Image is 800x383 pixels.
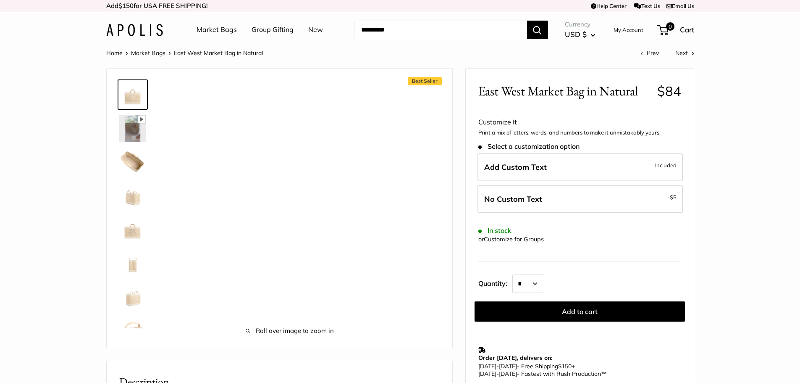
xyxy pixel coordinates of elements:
[174,49,263,57] span: East West Market Bag in Natural
[478,272,512,293] label: Quantity:
[118,315,148,345] a: East West Market Bag in Natural
[527,21,548,39] button: Search
[499,370,517,378] span: [DATE]
[118,214,148,244] a: East West Market Bag in Natural
[565,30,587,39] span: USD $
[252,24,294,36] a: Group Gifting
[174,325,406,337] span: Roll over image to zoom in
[478,116,681,129] div: Customize It
[308,24,323,36] a: New
[119,317,146,343] img: East West Market Bag in Natural
[655,160,677,170] span: Included
[131,49,165,57] a: Market Bags
[675,49,694,57] a: Next
[558,362,572,370] span: $150
[119,216,146,243] img: East West Market Bag in Natural
[496,370,499,378] span: -
[478,234,544,245] div: or
[478,143,580,151] span: Select a customization option
[484,235,544,243] a: Customize for Groups
[118,2,134,10] span: $150
[106,49,123,57] a: Home
[478,129,681,137] p: Print a mix of letters, words, and numbers to make it unmistakably yours.
[119,249,146,276] img: East West Market Bag in Natural
[565,28,595,41] button: USD $
[119,182,146,209] img: East West Market Bag in Natural
[478,362,496,370] span: [DATE]
[484,194,542,204] span: No Custom Text
[478,362,677,378] p: - Free Shipping +
[478,370,607,378] span: - Fastest with Rush Production™
[680,25,694,34] span: Cart
[657,83,681,99] span: $84
[666,3,694,9] a: Email Us
[478,83,651,99] span: East West Market Bag in Natural
[118,248,148,278] a: East West Market Bag in Natural
[477,153,683,181] label: Add Custom Text
[475,301,685,322] button: Add to cart
[640,49,659,57] a: Prev
[118,113,148,143] a: East West Market Bag in Natural
[614,25,643,35] a: My Account
[106,24,163,36] img: Apolis
[667,192,677,202] span: -
[478,370,496,378] span: [DATE]
[119,283,146,310] img: East West Market Bag in Natural
[197,24,237,36] a: Market Bags
[658,23,694,37] a: 0 Cart
[478,354,552,362] strong: Order [DATE], delivers on:
[119,81,146,108] img: East West Market Bag in Natural
[118,281,148,312] a: East West Market Bag in Natural
[666,22,674,31] span: 0
[478,227,511,235] span: In stock
[106,48,263,58] nav: Breadcrumb
[634,3,660,9] a: Text Us
[484,162,547,172] span: Add Custom Text
[119,115,146,142] img: East West Market Bag in Natural
[670,194,677,201] span: $5
[354,21,527,39] input: Search...
[118,79,148,110] a: East West Market Bag in Natural
[408,77,442,85] span: Best Seller
[118,180,148,211] a: East West Market Bag in Natural
[477,185,683,213] label: Leave Blank
[119,148,146,175] img: East West Market Bag in Natural
[496,362,499,370] span: -
[565,18,595,30] span: Currency
[499,362,517,370] span: [DATE]
[591,3,627,9] a: Help Center
[118,147,148,177] a: East West Market Bag in Natural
